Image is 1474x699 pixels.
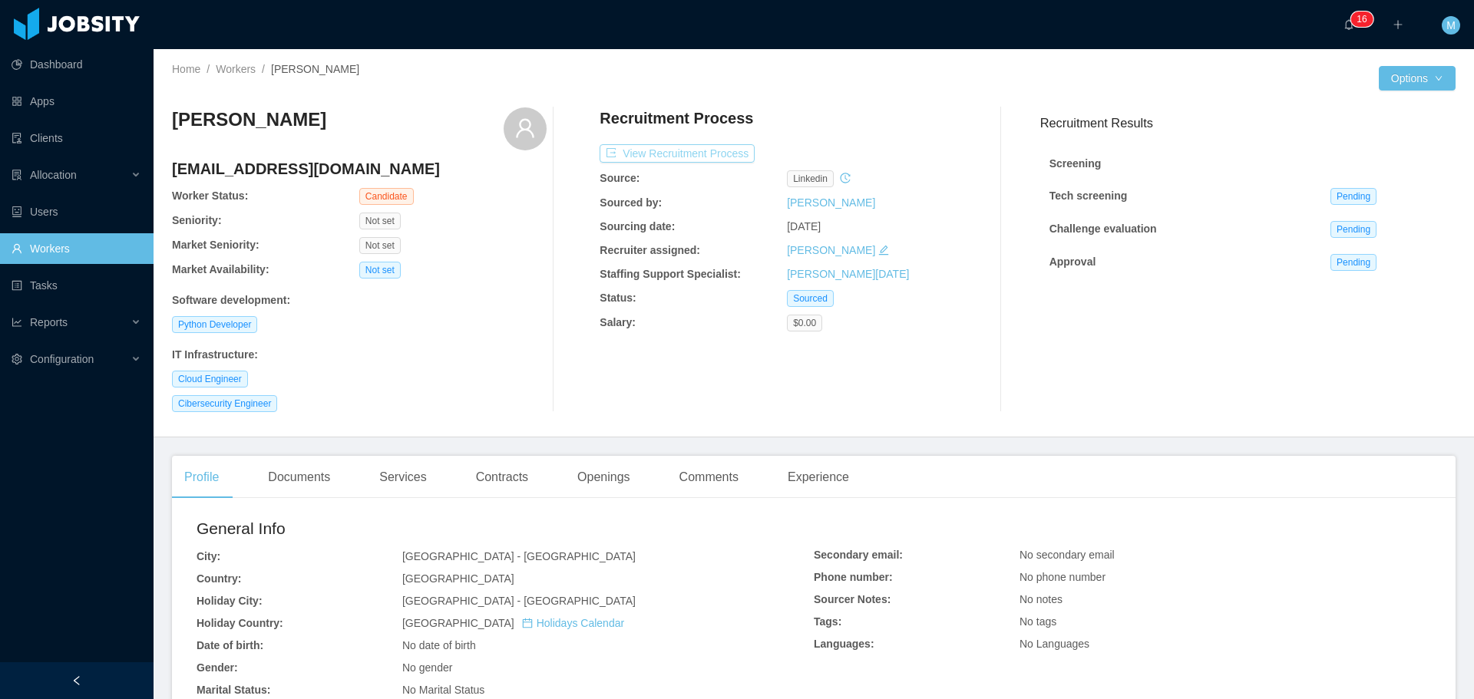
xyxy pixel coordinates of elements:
[359,237,401,254] span: Not set
[172,107,326,132] h3: [PERSON_NAME]
[814,593,891,605] b: Sourcer Notes:
[1020,614,1431,630] div: No tags
[600,172,640,184] b: Source:
[207,63,210,75] span: /
[172,214,222,226] b: Seniority:
[172,190,248,202] b: Worker Status:
[172,456,231,499] div: Profile
[1343,19,1354,30] i: icon: bell
[814,571,893,583] b: Phone number:
[1350,12,1373,27] sup: 16
[172,239,259,251] b: Market Seniority:
[197,639,263,651] b: Date of birth:
[1393,19,1403,30] i: icon: plus
[814,549,903,561] b: Secondary email:
[1330,221,1377,238] span: Pending
[402,595,636,607] span: [GEOGRAPHIC_DATA] - [GEOGRAPHIC_DATA]
[402,617,624,629] span: [GEOGRAPHIC_DATA]
[402,661,452,674] span: No gender
[359,188,414,205] span: Candidate
[565,456,643,499] div: Openings
[600,244,700,256] b: Recruiter assigned:
[197,550,220,562] b: City:
[197,516,814,541] h2: General Info
[1049,223,1157,235] strong: Challenge evaluation
[359,213,401,229] span: Not set
[402,684,484,696] span: No Marital Status
[1020,638,1089,650] span: No Languages
[787,290,834,307] span: Sourced
[1020,549,1115,561] span: No secondary email
[256,456,342,499] div: Documents
[814,615,841,628] b: Tags:
[787,315,822,331] span: $0.00
[600,292,636,304] b: Status:
[172,316,257,333] span: Python Developer
[1362,12,1367,27] p: 6
[787,268,909,280] a: [PERSON_NAME][DATE]
[30,316,68,328] span: Reports
[1049,157,1102,170] strong: Screening
[787,244,875,256] a: [PERSON_NAME]
[522,618,533,628] i: icon: calendar
[878,245,889,256] i: icon: edit
[1357,12,1362,27] p: 1
[197,661,238,674] b: Gender:
[775,456,861,499] div: Experience
[1049,190,1128,202] strong: Tech screening
[12,86,141,117] a: icon: appstoreApps
[667,456,751,499] div: Comments
[197,595,263,607] b: Holiday City:
[271,63,359,75] span: [PERSON_NAME]
[1020,593,1063,605] span: No notes
[1446,16,1456,35] span: M
[600,107,753,129] h4: Recruitment Process
[216,63,256,75] a: Workers
[402,639,476,651] span: No date of birth
[1020,571,1105,583] span: No phone number
[600,268,741,280] b: Staffing Support Specialist:
[522,617,624,629] a: icon: calendarHolidays Calendar
[172,348,258,361] b: IT Infrastructure :
[1330,188,1377,205] span: Pending
[12,123,141,153] a: icon: auditClients
[1379,66,1456,91] button: Optionsicon: down
[197,617,283,629] b: Holiday Country:
[172,158,547,180] h4: [EMAIL_ADDRESS][DOMAIN_NAME]
[172,63,200,75] a: Home
[814,638,874,650] b: Languages:
[30,353,94,365] span: Configuration
[402,572,514,585] span: [GEOGRAPHIC_DATA]
[600,316,636,328] b: Salary:
[197,572,241,585] b: Country:
[600,147,755,160] a: icon: exportView Recruitment Process
[402,550,636,562] span: [GEOGRAPHIC_DATA] - [GEOGRAPHIC_DATA]
[840,173,851,183] i: icon: history
[787,220,821,232] span: [DATE]
[12,354,22,364] i: icon: setting
[30,169,77,181] span: Allocation
[197,684,270,696] b: Marital Status:
[1040,114,1456,133] h3: Recruitment Results
[172,263,269,275] b: Market Availability:
[12,233,141,264] a: icon: userWorkers
[12,270,141,301] a: icon: profileTasks
[367,456,438,499] div: Services
[1330,254,1377,271] span: Pending
[600,220,675,232] b: Sourcing date:
[262,63,265,75] span: /
[600,196,662,209] b: Sourced by:
[787,196,875,209] a: [PERSON_NAME]
[514,117,536,139] i: icon: user
[600,144,755,163] button: icon: exportView Recruitment Process
[787,170,834,187] span: linkedin
[464,456,540,499] div: Contracts
[12,170,22,180] i: icon: solution
[1049,256,1096,268] strong: Approval
[172,294,290,306] b: Software development :
[12,317,22,328] i: icon: line-chart
[12,196,141,227] a: icon: robotUsers
[12,49,141,80] a: icon: pie-chartDashboard
[359,262,401,279] span: Not set
[172,371,248,387] span: Cloud Engineer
